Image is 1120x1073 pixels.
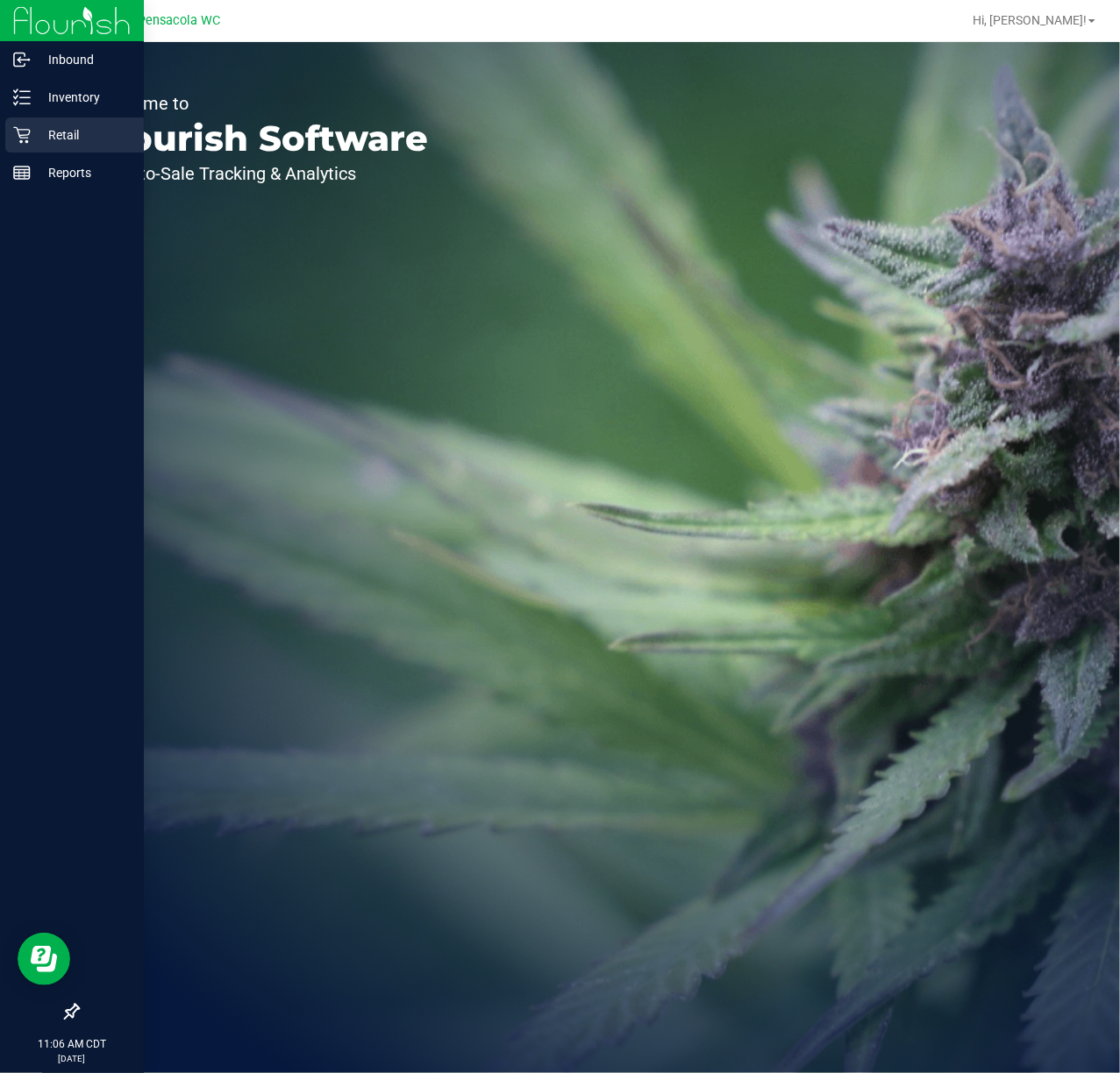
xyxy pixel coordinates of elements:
p: 11:06 AM CDT [8,1036,136,1052]
p: Inbound [31,49,136,70]
span: Hi, [PERSON_NAME]! [973,13,1087,27]
iframe: Resource center [18,933,70,985]
inline-svg: Inventory [13,89,31,106]
p: [DATE] [8,1052,136,1065]
p: Retail [31,124,136,146]
p: Flourish Software [95,121,428,156]
p: Inventory [31,87,136,108]
p: Seed-to-Sale Tracking & Analytics [95,165,428,182]
span: Pensacola WC [138,13,220,28]
p: Welcome to [95,95,428,112]
inline-svg: Retail [13,126,31,144]
p: Reports [31,162,136,183]
inline-svg: Reports [13,164,31,181]
inline-svg: Inbound [13,51,31,68]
